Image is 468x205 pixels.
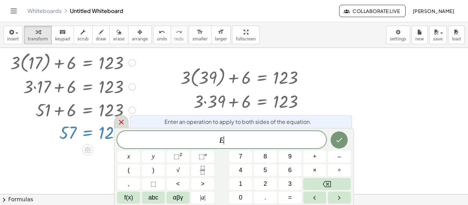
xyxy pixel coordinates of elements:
[176,166,180,175] span: √
[279,151,301,163] button: 9
[200,193,206,202] span: a
[254,192,277,204] button: .
[199,153,205,160] span: ⬚
[263,166,267,175] span: 5
[180,152,182,157] sup: 2
[82,144,93,155] div: Apply the same math to both sides of the equation
[303,192,326,204] button: Left arrow
[288,179,292,189] span: 3
[328,192,351,204] button: Right arrow
[173,193,183,202] span: αβγ
[328,151,351,163] button: Minus
[215,37,227,41] span: larger
[338,166,341,175] span: ÷
[239,166,242,175] span: 4
[152,166,155,175] span: )
[7,37,19,41] span: insert
[288,193,292,202] span: =
[263,152,267,161] span: 8
[205,152,207,157] sup: n
[167,151,189,163] button: Squared
[150,179,156,189] span: ⬚
[191,164,214,176] button: Fraction
[313,152,317,161] span: +
[411,26,428,44] button: new
[328,164,351,176] button: Divide
[288,166,292,175] span: 6
[148,193,158,202] span: abc
[174,37,184,41] span: redo
[279,164,301,176] button: 6
[77,37,89,41] span: scrub
[448,26,465,44] button: load
[127,152,130,161] span: x
[288,152,292,161] span: 9
[390,37,406,41] span: settings
[191,178,214,190] button: Greater than
[142,151,165,163] button: y
[176,28,182,36] i: redo
[232,26,259,44] button: fullscreen
[452,37,461,41] span: load
[164,118,311,126] span: Enter an operation to apply to both sides of the equation.
[239,152,242,161] span: 7
[407,5,460,17] button: [PERSON_NAME]
[124,193,133,202] span: f(x)
[128,26,152,44] button: arrange
[204,194,206,201] span: |
[211,26,231,44] button: format_sizelarger
[313,166,317,175] span: ×
[193,37,208,41] span: smaller
[152,152,155,161] span: y
[117,151,140,163] button: x
[229,192,252,204] button: 0
[117,164,140,176] button: (
[142,178,165,190] button: Placeholder
[191,151,214,163] button: Superscript
[239,179,242,189] span: 1
[218,28,224,36] i: format_size
[345,8,400,14] span: Collaborate Live
[191,192,214,204] button: Absolute value
[176,179,180,189] span: <
[128,179,130,189] span: ,
[229,178,252,190] button: 1
[264,193,266,202] span: .
[142,164,165,176] button: )
[157,37,167,41] span: undo
[386,26,410,44] button: settings
[171,26,187,44] button: redoredo
[303,151,326,163] button: Plus
[167,164,189,176] button: Square root
[254,151,277,163] button: 8
[254,178,277,190] button: 2
[28,37,48,41] span: transform
[229,164,252,176] button: 4
[229,151,252,163] button: 7
[59,28,66,36] i: keyboard
[96,37,106,41] span: draw
[239,193,242,202] span: 0
[167,192,189,204] button: Greek alphabet
[24,26,52,44] button: transform
[433,37,443,41] span: save
[167,178,189,190] button: Less than
[331,131,348,149] button: Done
[153,26,171,44] button: undoundo
[197,28,203,36] i: format_size
[303,164,326,176] button: Times
[128,166,130,175] span: (
[3,26,23,44] button: insert
[113,37,124,41] span: erase
[236,37,256,41] span: fullscreen
[27,8,62,14] a: Whiteboards
[51,26,74,44] button: keyboardkeypad
[279,192,301,204] button: Equals
[109,26,128,44] button: erase
[254,164,277,176] button: 5
[279,178,301,190] button: 3
[189,26,211,44] button: format_sizesmaller
[132,37,148,41] span: arrange
[303,178,351,190] button: Backspace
